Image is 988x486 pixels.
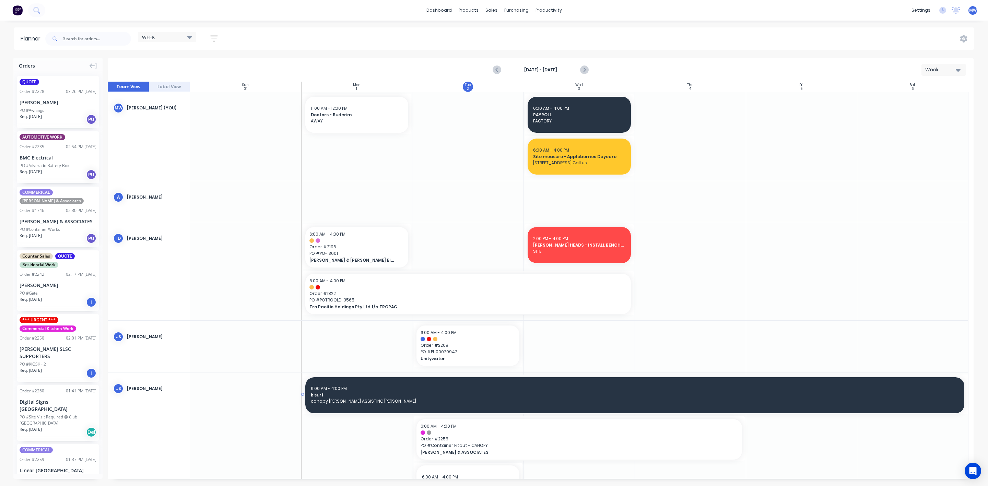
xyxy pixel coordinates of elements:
div: Order # 2250 [20,335,44,341]
span: Order # 1822 [309,291,626,297]
span: Counter Sales [20,253,53,259]
div: I [86,297,96,307]
span: QUOTE [20,79,39,85]
div: Order # 2260 [20,388,44,394]
span: 6:00 AM - 4:00 PM [422,474,458,480]
span: canopy [PERSON_NAME] ASSISTING [PERSON_NAME] [311,398,959,404]
span: PO # POTROQLD-3565 [309,297,626,303]
div: sales [482,5,501,15]
div: Order # 1746 [20,208,44,214]
div: purchasing [501,5,532,15]
div: [PERSON_NAME] & ASSOCIATES [20,218,96,225]
span: k surf [311,392,959,398]
span: Req. [DATE] [20,114,42,120]
span: 6:00 AM - 4:00 PM [309,231,345,237]
div: 3 [578,87,580,91]
div: JS [113,383,123,394]
div: PU [86,233,96,244]
div: 01:37 PM [DATE] [66,457,96,463]
span: QUOTE [55,253,75,259]
span: 2:00 PM - 4:00 PM [533,236,568,241]
span: Req. [DATE] [20,426,42,432]
div: 4 [689,87,691,91]
span: PO # Container Fitout - CANOPY [421,442,738,449]
div: PO #Site Visit Required @ Club [GEOGRAPHIC_DATA] [20,414,96,426]
div: [PERSON_NAME] [127,194,184,200]
div: PU [86,114,96,125]
div: MW [113,103,123,113]
div: 02:17 PM [DATE] [66,271,96,277]
div: Week [925,66,957,73]
div: PO #Container Works [20,226,60,233]
span: PO # PO-13601 [309,250,404,257]
div: [PERSON_NAME] [127,334,184,340]
span: MW [969,7,977,13]
div: Sun [242,83,249,87]
div: PU [86,169,96,180]
div: 2 [467,87,469,91]
div: 03:26 PM [DATE] [66,88,96,95]
span: 6:00 AM - 4:00 PM [533,147,569,153]
div: Order # 2242 [20,271,44,277]
span: 6:00 AM - 4:00 PM [421,423,457,429]
span: Orders [19,62,35,69]
span: COMMERICAL [20,447,53,453]
div: Digital Signs [GEOGRAPHIC_DATA] [20,398,96,413]
strong: [DATE] - [DATE] [506,67,575,73]
span: Req. [DATE] [20,233,42,239]
div: 01:41 PM [DATE] [66,388,96,394]
div: Planner [21,35,44,43]
img: Factory [12,5,23,15]
div: 6 [911,87,914,91]
div: Order # 2235 [20,144,44,150]
span: 6:00 AM - 4:00 PM [533,105,569,111]
div: 31 [244,87,247,91]
span: Residential Work [20,262,58,268]
div: [PERSON_NAME] [127,386,184,392]
span: Doctors - Buderim [311,112,403,118]
div: I [86,368,96,378]
div: products [455,5,482,15]
span: AWAY [311,118,403,124]
div: BMC Electrical [20,154,96,161]
span: 11:00 AM - 12:00 PM [311,105,348,111]
span: Req. [DATE] [20,296,42,303]
span: Req. [DATE] [20,367,42,374]
div: 02:01 PM [DATE] [66,335,96,341]
div: Mon [353,83,361,87]
div: Sat [910,83,915,87]
span: AUTOMOTIVE WORK [20,134,65,140]
div: productivity [532,5,565,15]
span: [PERSON_NAME] & [PERSON_NAME] Electrical [309,257,395,263]
div: PO #Gate [20,290,38,296]
span: PAYROLL [533,112,625,118]
span: PO # PU00020942 [421,349,515,355]
div: Thu [687,83,694,87]
div: Linear [GEOGRAPHIC_DATA] [20,467,96,474]
span: FACTORY [533,118,625,124]
div: Del [86,427,96,437]
span: Commercial Kitchen Work [20,325,76,332]
div: 02:54 PM [DATE] [66,144,96,150]
div: PO #Awnings [20,107,44,114]
span: [PERSON_NAME] & ASSOCIATES [421,449,706,455]
span: Order # 2208 [421,342,515,348]
span: WEEK [142,34,155,41]
button: Label View [149,82,190,92]
div: [PERSON_NAME] SLSC SUPPORTERS [20,345,96,360]
div: Open Intercom Messenger [965,463,981,479]
span: Req. [DATE] [20,169,42,175]
input: Search for orders... [63,32,131,46]
div: Fri [799,83,803,87]
div: [PERSON_NAME] [20,99,96,106]
div: [PERSON_NAME] (You) [127,105,184,111]
div: PO #KIOSK - 2 [20,361,46,367]
div: 02:30 PM [DATE] [66,208,96,214]
div: ID [113,233,123,244]
div: Tue [465,83,471,87]
span: [STREET_ADDRESS] Call us [533,160,625,166]
span: Order # 2258 [421,436,738,442]
div: A [113,192,123,202]
div: 1 [356,87,357,91]
div: Wed [575,83,583,87]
